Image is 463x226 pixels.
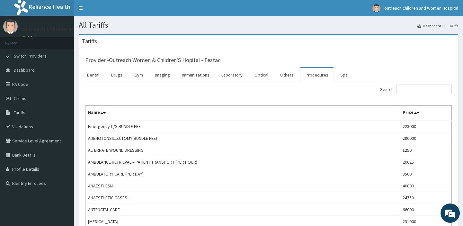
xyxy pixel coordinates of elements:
td: 20625 [400,156,451,168]
div: Chat with us now [33,36,108,44]
td: 223000 [400,120,451,132]
input: Search: [396,85,452,94]
a: Online [22,35,38,40]
a: Procedures [300,68,334,82]
a: Immunizations [177,68,215,82]
h3: Provider - Outreach Women & Children'S Hopital - Festac [85,57,220,63]
h1: All Tariffs [79,21,458,29]
a: Drugs [106,68,128,82]
th: Name [85,106,400,121]
div: Minimize live chat window [105,3,121,19]
label: Search: [380,85,452,94]
img: User Image [3,19,18,34]
span: Dashboard [14,67,35,73]
a: Laboratory [216,68,248,82]
span: outreach children and Women Hospital [384,5,458,11]
td: 66000 [400,204,451,216]
img: d_794563401_company_1708531726252_794563401 [12,32,26,48]
td: AMBULANCE RETRIEVAL – PATIENT TRANSPORT (PER HOUR) [85,156,400,168]
td: 3500 [400,168,451,180]
p: outreach children and Women Hospital [22,26,120,32]
a: Dashboard [417,23,441,29]
textarea: Type your message and hit 'Enter' [3,155,122,177]
td: ADENOTONSILLECTOMY(BUNDLE FEE) [85,132,400,144]
td: 40000 [400,180,451,192]
th: Price [400,106,451,121]
img: User Image [372,4,380,12]
a: Gym [129,68,148,82]
td: ANAESTHESIA [85,180,400,192]
td: ANAESTHETIC GASES [85,192,400,204]
td: 24750 [400,192,451,204]
td: 280000 [400,132,451,144]
a: Spa [335,68,353,82]
span: We're online! [37,70,89,135]
td: ALTERNATE WOUND DRESSING [85,144,400,156]
a: Imaging [150,68,175,82]
li: Tariffs [442,23,458,29]
td: ANTENATAL CARE [85,204,400,216]
td: AMBULATORY CARE (PER DAY) [85,168,400,180]
td: Emergency C/S BUNDLE FEE [85,120,400,132]
a: Dental [82,68,104,82]
span: Tariffs [14,110,25,115]
span: Claims [14,95,26,101]
h3: Tariffs [82,38,97,44]
td: 1250 [400,144,451,156]
a: Optical [249,68,273,82]
span: Switch Providers [14,53,47,59]
a: Others [275,68,299,82]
